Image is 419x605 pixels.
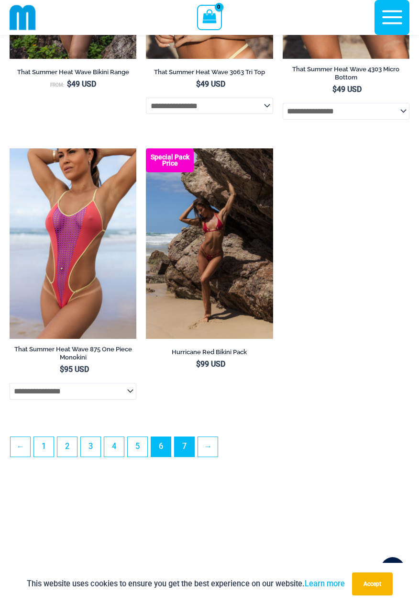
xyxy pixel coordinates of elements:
[10,345,136,365] a: That Summer Heat Wave 875 One Piece Monokini
[27,577,345,590] p: This website uses cookies to ensure you get the best experience on our website.
[332,85,337,94] span: $
[10,148,136,339] a: That Summer Heat Wave 875 One Piece Monokini 10That Summer Heat Wave 875 One Piece Monokini 12Tha...
[198,437,218,457] a: →
[128,437,147,457] a: Page 5
[60,365,64,374] span: $
[10,4,36,31] img: cropped mm emblem
[151,437,171,457] span: Page 6
[10,345,136,361] h2: That Summer Heat Wave 875 One Piece Monokini
[283,65,409,85] a: That Summer Heat Wave 4303 Micro Bottom
[146,348,273,359] a: Hurricane Red Bikini Pack
[175,437,194,457] a: Page 7
[197,5,221,30] a: View Shopping Cart, empty
[81,437,100,457] a: Page 3
[332,85,362,94] bdi: 49 USD
[34,437,54,457] a: Page 1
[146,148,273,339] img: Hurricane Red 3277 Tri Top 4277 Thong Bottom 05
[196,359,225,369] bdi: 99 USD
[10,148,136,339] img: That Summer Heat Wave 875 One Piece Monokini 10
[11,437,30,457] a: ←
[352,572,393,595] button: Accept
[60,365,89,374] bdi: 95 USD
[283,65,409,81] h2: That Summer Heat Wave 4303 Micro Bottom
[305,579,345,588] a: Learn more
[10,437,409,462] nav: Product Pagination
[104,437,124,457] a: Page 4
[57,437,77,457] a: Page 2
[146,154,194,167] b: Special Pack Price
[146,148,273,339] a: Hurricane Red 3277 Tri Top 4277 Thong Bottom 05 Hurricane Red 3277 Tri Top 4277 Thong Bottom 06Hu...
[196,359,200,369] span: $
[146,348,273,356] h2: Hurricane Red Bikini Pack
